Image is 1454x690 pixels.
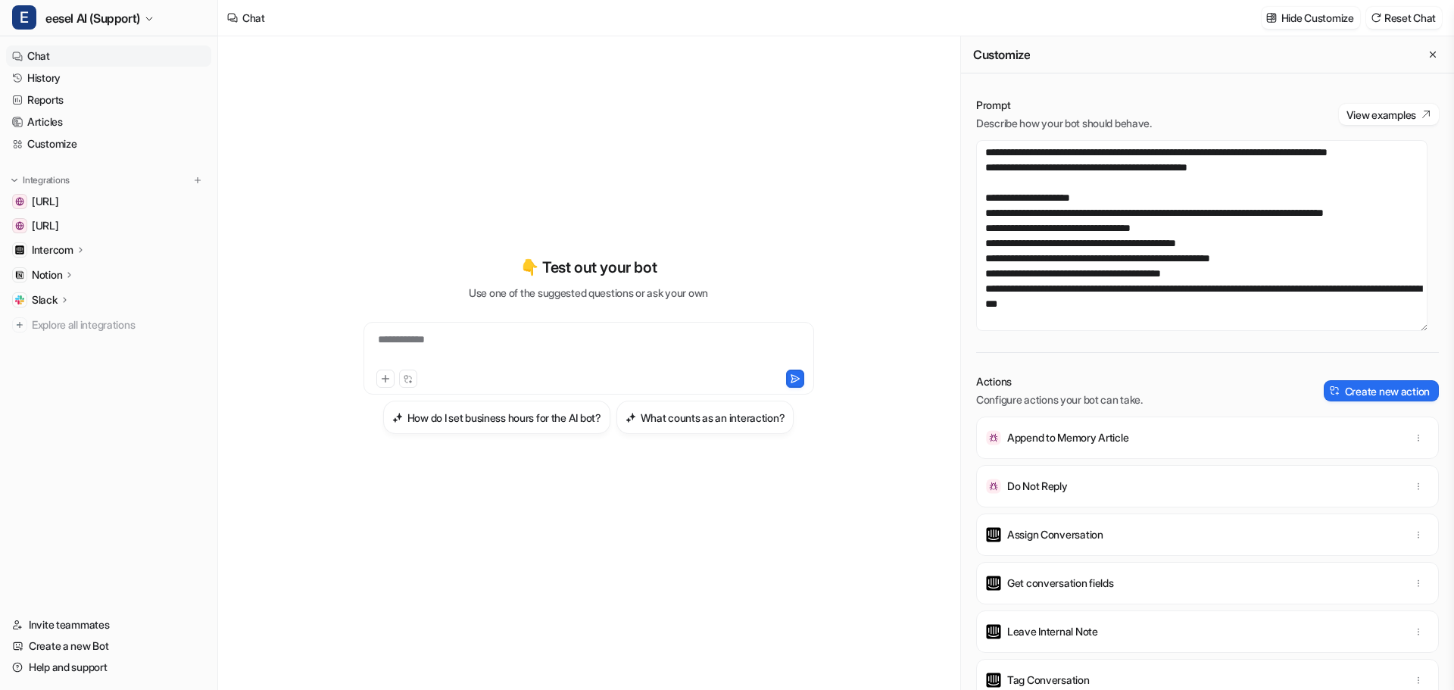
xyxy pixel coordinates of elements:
p: Prompt [976,98,1152,113]
img: Get conversation fields icon [986,576,1001,591]
span: E [12,5,36,30]
img: Slack [15,295,24,304]
p: Append to Memory Article [1007,430,1128,445]
p: 👇 Test out your bot [520,256,657,279]
p: Assign Conversation [1007,527,1103,542]
button: Integrations [6,173,74,188]
button: Close flyout [1424,45,1442,64]
img: Tag Conversation icon [986,673,1001,688]
a: Chat [6,45,211,67]
img: How do I set business hours for the AI bot? [392,412,403,423]
span: [URL] [32,194,59,209]
p: Tag Conversation [1007,673,1090,688]
a: Help and support [6,657,211,678]
a: docs.eesel.ai[URL] [6,191,211,212]
a: Customize [6,133,211,155]
img: expand menu [9,175,20,186]
p: Do Not Reply [1007,479,1068,494]
img: What counts as an interaction? [626,412,636,423]
a: Create a new Bot [6,635,211,657]
a: Reports [6,89,211,111]
img: reset [1371,12,1381,23]
h3: What counts as an interaction? [641,410,785,426]
button: How do I set business hours for the AI bot?How do I set business hours for the AI bot? [383,401,610,434]
img: www.eesel.ai [15,221,24,230]
span: Explore all integrations [32,313,205,337]
span: eesel AI (Support) [45,8,140,29]
button: View examples [1339,104,1439,125]
img: Append to Memory Article icon [986,430,1001,445]
p: Get conversation fields [1007,576,1114,591]
div: Chat [242,10,265,26]
a: History [6,67,211,89]
p: Notion [32,267,62,283]
p: Use one of the suggested questions or ask your own [469,285,708,301]
button: Create new action [1324,380,1439,401]
p: Intercom [32,242,73,258]
a: Articles [6,111,211,133]
h3: How do I set business hours for the AI bot? [407,410,601,426]
a: Explore all integrations [6,314,211,336]
img: Intercom [15,245,24,254]
p: Describe how your bot should behave. [976,116,1152,131]
button: Hide Customize [1262,7,1360,29]
p: Integrations [23,174,70,186]
span: [URL] [32,218,59,233]
p: Slack [32,292,58,308]
button: Reset Chat [1366,7,1442,29]
img: Do Not Reply icon [986,479,1001,494]
p: Leave Internal Note [1007,624,1098,639]
p: Actions [976,374,1143,389]
img: explore all integrations [12,317,27,333]
img: customize [1266,12,1277,23]
a: www.eesel.ai[URL] [6,215,211,236]
img: Notion [15,270,24,279]
img: Leave Internal Note icon [986,624,1001,639]
img: create-action-icon.svg [1330,386,1340,396]
p: Hide Customize [1281,10,1354,26]
img: menu_add.svg [192,175,203,186]
h2: Customize [973,47,1030,62]
img: Assign Conversation icon [986,527,1001,542]
a: Invite teammates [6,614,211,635]
img: docs.eesel.ai [15,197,24,206]
p: Configure actions your bot can take. [976,392,1143,407]
button: What counts as an interaction?What counts as an interaction? [616,401,794,434]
